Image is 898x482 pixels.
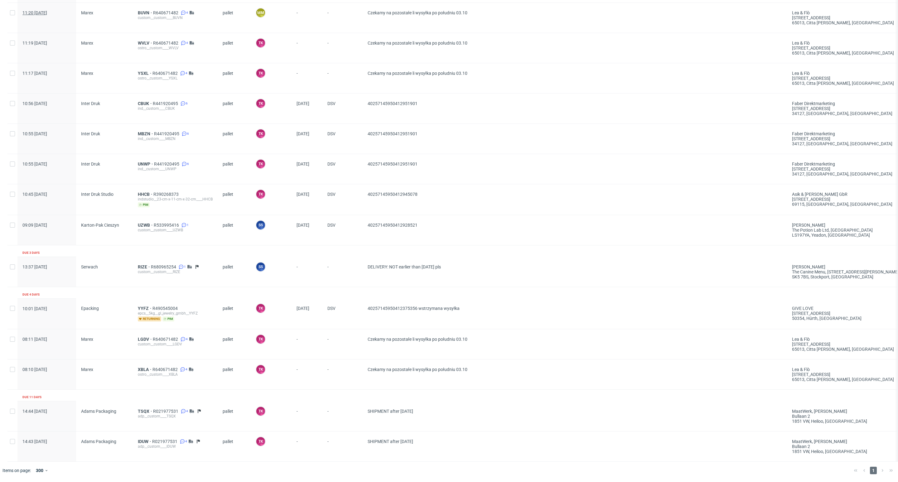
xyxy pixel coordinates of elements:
[138,316,161,321] span: returning
[297,41,317,55] span: -
[138,101,153,106] a: CBUK
[223,264,246,279] span: pallet
[185,439,187,444] span: 4
[138,409,153,414] a: TSQX
[223,439,246,454] span: pallet
[153,41,180,46] a: R640671482
[153,192,180,197] a: R390268373
[186,41,188,46] span: 4
[368,439,413,444] span: SHIPMENT after [DATE]
[154,223,180,228] span: R533995416
[327,101,358,116] span: DSV
[138,161,154,166] a: UNWP
[256,437,265,446] figcaption: TK
[368,161,418,166] span: 40257145950412951901
[327,223,358,238] span: DSV
[187,161,189,166] span: 6
[223,101,246,116] span: pallet
[870,467,877,474] span: 1
[138,131,154,136] a: MBZN
[297,131,309,136] span: [DATE]
[22,71,47,76] span: 11:17 [DATE]
[138,223,154,228] span: UZWB
[368,71,467,76] span: Czekamy na pozostałe li wysyłka po południu 03.10
[256,39,265,47] figcaption: TK
[256,221,265,229] figcaption: SS
[177,264,186,269] a: 1
[138,192,153,197] a: HHCB
[81,409,116,414] span: Adams Packaging
[138,71,152,76] a: YSXL
[81,41,93,46] span: Marex
[138,10,153,15] a: BUVN
[138,372,213,377] div: ostro__custom____XBLA
[256,407,265,416] figcaption: TK
[152,367,179,372] a: R640671482
[256,99,265,108] figcaption: TK
[138,202,150,207] span: pim
[256,263,265,271] figcaption: SS
[187,223,189,228] span: 1
[368,192,418,197] span: 40257145950412945078
[22,439,47,444] span: 14:43 [DATE]
[138,197,213,202] div: indstudio__23-cm-x-11-cm-x-32-cm____HHCB
[223,192,246,207] span: pallet
[368,41,467,46] span: Czekamy na pozostałe li wysyłka po południu 03.10
[184,264,186,269] span: 1
[179,367,187,372] a: 4
[153,101,179,106] a: R441920495
[138,136,213,141] div: ind__custom____MBZN
[153,409,180,414] a: R021977531
[186,10,188,15] span: 4
[327,161,358,176] span: DSV
[223,41,246,55] span: pallet
[153,337,179,342] a: R640671482
[368,337,467,342] span: Czekamy na pozostałe li wysyłka po południu 03.10
[180,409,188,414] a: 4
[138,264,151,269] a: RIZE
[179,337,188,342] a: 4
[297,409,317,424] span: -
[256,160,265,168] figcaption: TK
[327,409,358,424] span: -
[223,306,246,321] span: pallet
[151,264,177,269] a: R680965254
[154,161,181,166] span: R441920495
[22,264,47,269] span: 13:37 [DATE]
[81,337,93,342] span: Marex
[152,71,179,76] span: R640671482
[138,306,152,311] a: YYFZ
[223,161,246,176] span: pallet
[138,15,213,20] div: custom__custom____BUVN
[223,223,246,238] span: pallet
[327,41,358,55] span: -
[223,367,246,382] span: pallet
[153,10,180,15] span: R640671482
[223,337,246,352] span: pallet
[327,439,358,454] span: -
[223,131,246,146] span: pallet
[186,367,187,372] span: 4
[22,10,47,15] span: 11:20 [DATE]
[22,337,47,342] span: 08:11 [DATE]
[368,409,413,414] span: SHIPMENT after [DATE]
[181,161,189,166] a: 6
[138,106,213,111] div: ind__custom____CBUK
[297,367,317,382] span: -
[162,316,174,321] span: pim
[180,223,189,228] a: 1
[138,367,152,372] a: XBLA
[22,367,47,372] span: 08:10 [DATE]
